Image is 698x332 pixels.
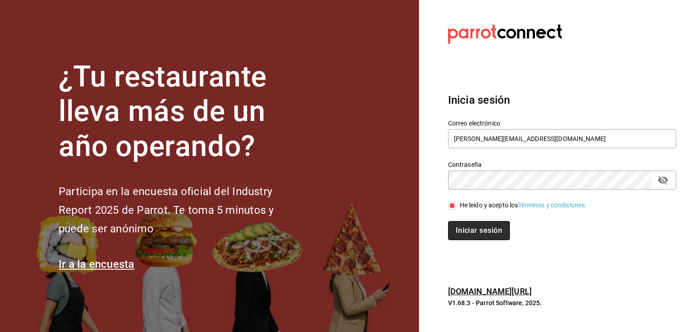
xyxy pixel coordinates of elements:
a: Ir a la encuesta [59,258,135,271]
div: He leído y acepto los [460,201,587,210]
a: [DOMAIN_NAME][URL] [448,287,532,296]
a: Términos y condiciones. [518,201,587,209]
h3: Inicia sesión [448,92,676,108]
label: Correo electrónico [448,120,676,126]
input: Ingresa tu correo electrónico [448,129,676,148]
h2: Participa en la encuesta oficial del Industry Report 2025 de Parrot. Te toma 5 minutos y puede se... [59,182,304,238]
button: passwordField [655,172,671,188]
h1: ¿Tu restaurante lleva más de un año operando? [59,60,304,164]
p: V1.68.3 - Parrot Software, 2025. [448,298,676,307]
button: Iniciar sesión [448,221,510,240]
label: Contraseña [448,161,676,167]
